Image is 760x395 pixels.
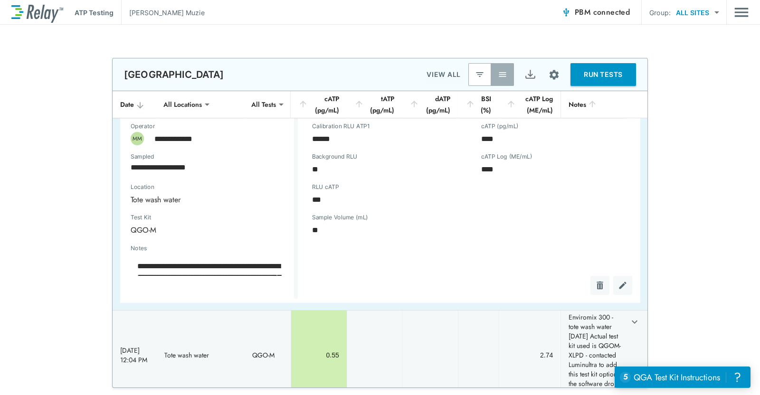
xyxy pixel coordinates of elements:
[569,99,619,110] div: Notes
[409,93,450,116] div: dATP (pg/mL)
[558,3,634,22] button: PBM connected
[11,2,63,23] img: LuminUltra Relay
[548,69,560,81] img: Settings Icon
[498,70,507,79] img: View All
[131,123,155,130] label: Operator
[131,132,144,145] div: MM
[519,63,541,86] button: Export
[481,153,532,160] label: cATP Log (ME/mL)
[312,123,370,130] label: Calibration RLU ATP1
[120,346,149,365] div: [DATE] 12:04 PM
[124,220,220,239] div: QGO-M
[129,8,205,18] p: [PERSON_NAME] Muzie
[481,123,519,130] label: cATP (pg/mL)
[590,276,609,295] button: Delete
[312,184,339,190] label: RLU cATP
[649,8,671,18] p: Group:
[299,350,339,360] div: 0.55
[507,350,553,360] div: 2.74
[561,8,571,17] img: Connected Icon
[124,158,278,177] input: Choose date, selected date is Sep 11, 2025
[734,3,749,21] img: Drawer Icon
[298,93,339,116] div: cATP (pg/mL)
[475,70,484,79] img: Latest
[131,214,203,221] label: Test Kit
[593,7,630,18] span: connected
[618,281,627,290] img: Edit test
[157,95,209,114] div: All Locations
[541,62,567,87] button: Site setup
[312,153,357,160] label: Background RLU
[627,314,643,330] button: expand row
[113,91,157,118] th: Date
[75,8,114,18] p: ATP Testing
[124,69,224,80] p: [GEOGRAPHIC_DATA]
[131,184,251,190] label: Location
[734,3,749,21] button: Main menu
[131,153,154,160] label: Sampled
[131,245,147,252] label: Notes
[124,190,285,209] div: Tote wash water
[613,276,632,295] button: Edit test
[615,367,750,388] iframe: Resource center
[465,93,491,116] div: BSI (%)
[354,93,395,116] div: tATP (pg/mL)
[570,63,636,86] button: RUN TESTS
[427,69,461,80] p: VIEW ALL
[595,281,605,290] img: Delete
[575,6,630,19] span: PBM
[312,214,368,221] label: Sample Volume (mL)
[506,93,553,116] div: cATP Log (ME/mL)
[524,69,536,81] img: Export Icon
[245,95,283,114] div: All Tests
